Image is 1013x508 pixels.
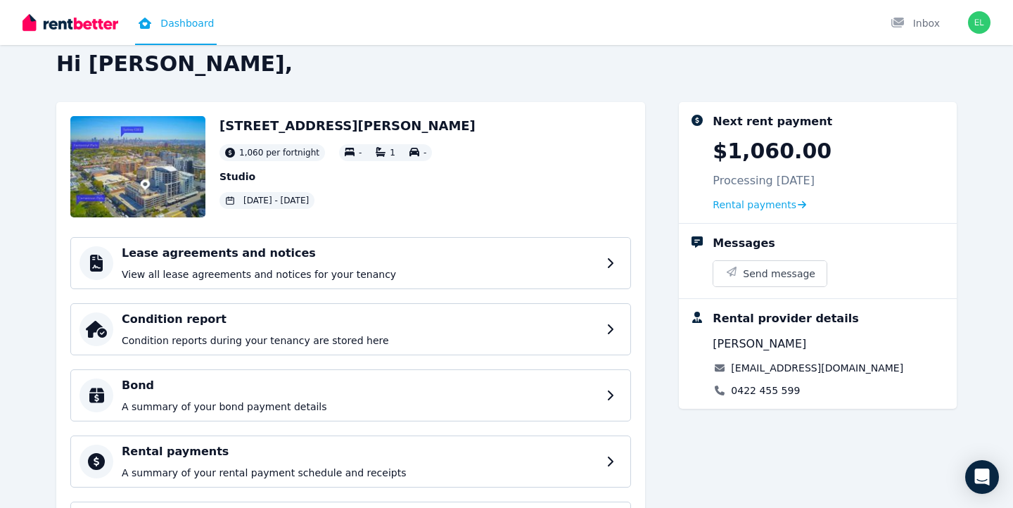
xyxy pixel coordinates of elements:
[70,116,205,217] img: Property Url
[713,310,858,327] div: Rental provider details
[743,267,815,281] span: Send message
[122,466,598,480] p: A summary of your rental payment schedule and receipts
[122,311,598,328] h4: Condition report
[243,195,309,206] span: [DATE] - [DATE]
[423,148,426,158] span: -
[713,113,832,130] div: Next rent payment
[731,361,903,375] a: [EMAIL_ADDRESS][DOMAIN_NAME]
[122,377,598,394] h4: Bond
[713,139,832,164] p: $1,060.00
[56,51,957,77] h2: Hi [PERSON_NAME],
[713,261,827,286] button: Send message
[239,147,319,158] span: 1,060 per fortnight
[965,460,999,494] div: Open Intercom Messenger
[713,235,775,252] div: Messages
[23,12,118,33] img: RentBetter
[122,334,598,348] p: Condition reports during your tenancy are stored here
[713,172,815,189] p: Processing [DATE]
[219,116,476,136] h2: [STREET_ADDRESS][PERSON_NAME]
[390,148,395,158] span: 1
[968,11,990,34] img: Ellen Silva Trindade
[219,170,476,184] p: Studio
[122,400,598,414] p: A summary of your bond payment details
[891,16,940,30] div: Inbox
[122,267,598,281] p: View all lease agreements and notices for your tenancy
[122,245,598,262] h4: Lease agreements and notices
[122,443,598,460] h4: Rental payments
[359,148,362,158] span: -
[713,198,806,212] a: Rental payments
[731,383,800,398] a: 0422 455 599
[713,198,796,212] span: Rental payments
[713,336,806,353] span: [PERSON_NAME]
